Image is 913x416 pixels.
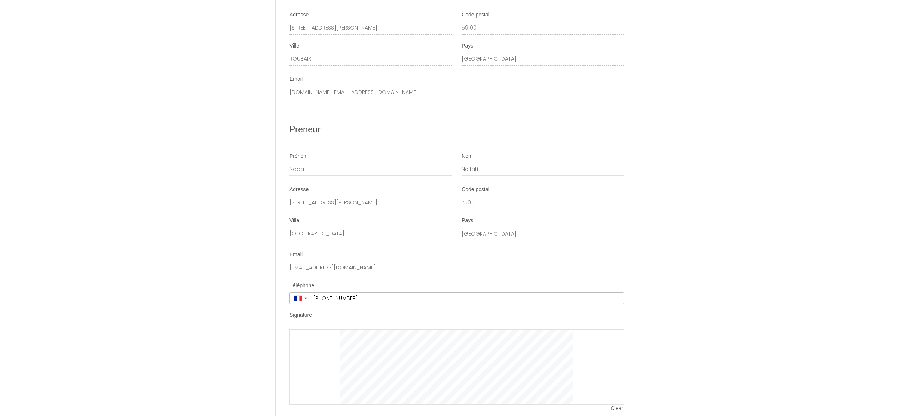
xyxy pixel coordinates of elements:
[462,11,490,19] label: Code postal
[462,186,490,193] label: Code postal
[289,153,308,160] label: Prénom
[289,76,303,83] label: Email
[462,42,473,50] label: Pays
[310,293,624,304] input: +33 6 12 34 56 78
[289,217,299,224] label: Ville
[289,282,314,290] label: Téléphone
[289,251,303,259] label: Email
[289,122,624,137] h2: Preneur
[462,153,473,160] label: Nom
[462,217,473,224] label: Pays
[611,405,624,412] span: Clear
[304,297,308,300] span: ▼
[289,312,312,319] label: Signature
[289,11,309,19] label: Adresse
[289,42,299,50] label: Ville
[289,186,309,193] label: Adresse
